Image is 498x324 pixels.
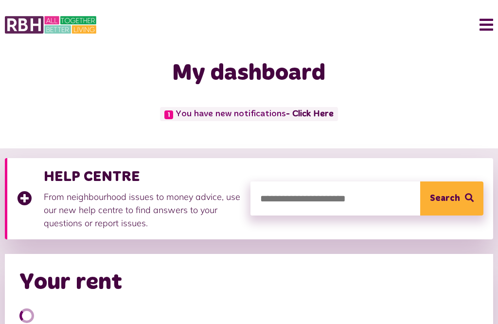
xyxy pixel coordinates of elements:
[420,181,483,216] button: Search
[44,190,241,230] p: From neighbourhood issues to money advice, use our new help centre to find answers to your questi...
[44,168,241,185] h3: HELP CENTRE
[19,269,122,297] h2: Your rent
[160,107,338,121] span: You have new notifications
[286,110,334,119] a: - Click Here
[46,59,451,88] h1: My dashboard
[164,110,173,119] span: 1
[5,15,96,35] img: MyRBH
[430,181,460,216] span: Search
